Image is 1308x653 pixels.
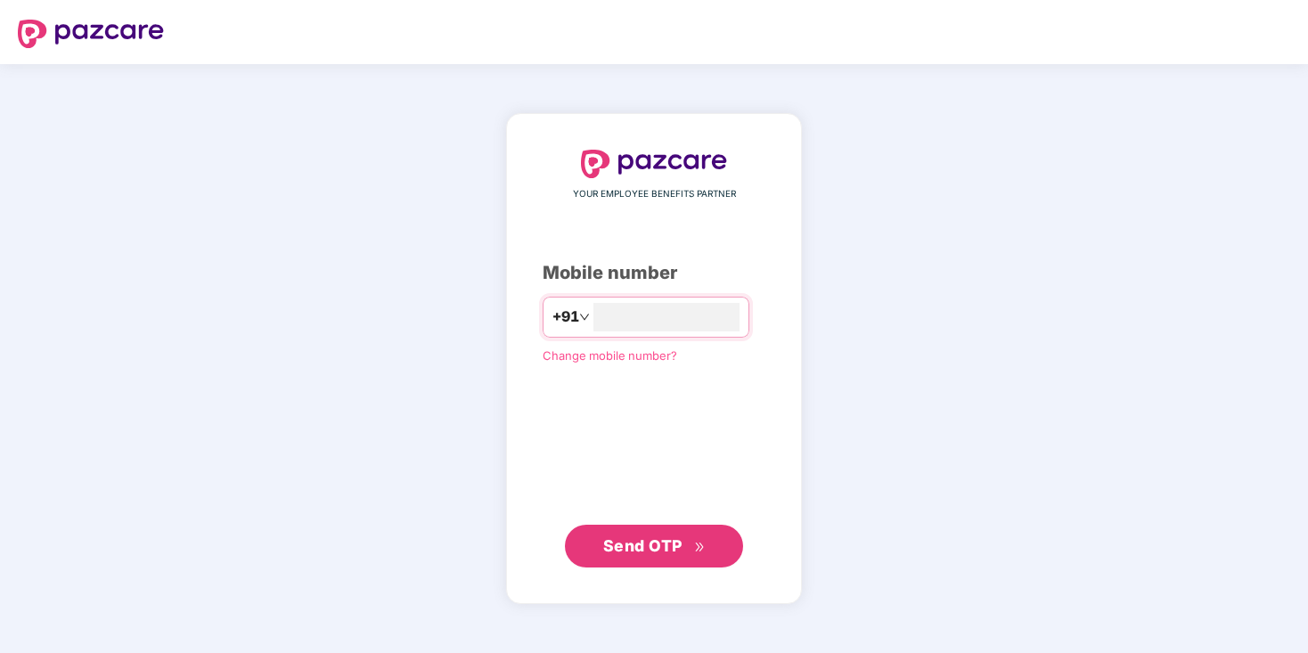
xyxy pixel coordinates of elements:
[18,20,164,48] img: logo
[543,259,765,287] div: Mobile number
[579,312,590,322] span: down
[581,150,727,178] img: logo
[694,542,706,553] span: double-right
[565,525,743,567] button: Send OTPdouble-right
[543,348,677,363] a: Change mobile number?
[573,187,736,201] span: YOUR EMPLOYEE BENEFITS PARTNER
[603,536,683,555] span: Send OTP
[552,306,579,328] span: +91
